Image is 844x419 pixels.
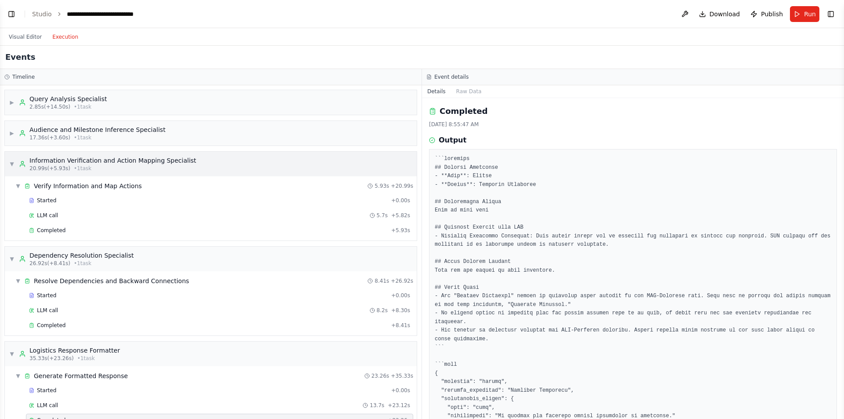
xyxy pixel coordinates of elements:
[370,402,384,409] span: 13.7s
[15,372,21,379] span: ▼
[29,134,70,141] span: 17.36s (+3.60s)
[388,402,410,409] span: + 23.12s
[391,307,410,314] span: + 8.30s
[825,8,837,20] button: Show right sidebar
[371,372,389,379] span: 23.26s
[391,212,410,219] span: + 5.82s
[29,260,70,267] span: 26.92s (+8.41s)
[377,307,388,314] span: 8.2s
[439,135,466,146] h3: Output
[29,251,134,260] div: Dependency Resolution Specialist
[9,99,15,106] span: ▶
[37,307,58,314] span: LLM call
[29,95,107,103] div: Query Analysis Specialist
[709,10,740,18] span: Download
[375,277,389,284] span: 8.41s
[34,182,142,190] div: Verify Information and Map Actions
[9,130,15,137] span: ▶
[391,197,410,204] span: + 0.00s
[37,292,56,299] span: Started
[12,73,35,80] h3: Timeline
[5,51,35,63] h2: Events
[74,260,91,267] span: • 1 task
[77,355,95,362] span: • 1 task
[377,212,388,219] span: 5.7s
[29,355,74,362] span: 35.33s (+23.26s)
[391,277,413,284] span: + 26.92s
[37,197,56,204] span: Started
[429,121,837,128] div: [DATE] 8:55:47 AM
[29,165,70,172] span: 20.99s (+5.93s)
[37,322,65,329] span: Completed
[29,346,120,355] div: Logistics Response Formatter
[37,387,56,394] span: Started
[37,402,58,409] span: LLM call
[37,212,58,219] span: LLM call
[32,10,150,18] nav: breadcrumb
[422,85,451,98] button: Details
[391,292,410,299] span: + 0.00s
[37,227,65,234] span: Completed
[5,8,18,20] button: Show left sidebar
[695,6,744,22] button: Download
[761,10,783,18] span: Publish
[32,11,52,18] a: Studio
[15,182,21,189] span: ▼
[375,182,389,189] span: 5.93s
[29,103,70,110] span: 2.85s (+14.50s)
[391,322,410,329] span: + 8.41s
[434,73,469,80] h3: Event details
[34,277,189,285] div: Resolve Dependencies and Backward Connections
[391,182,413,189] span: + 20.99s
[391,372,413,379] span: + 35.33s
[4,32,47,42] button: Visual Editor
[804,10,816,18] span: Run
[9,350,15,357] span: ▼
[451,85,487,98] button: Raw Data
[391,227,410,234] span: + 5.93s
[391,387,410,394] span: + 0.00s
[74,103,91,110] span: • 1 task
[15,277,21,284] span: ▼
[29,156,196,165] div: Information Verification and Action Mapping Specialist
[440,105,487,117] h2: Completed
[747,6,786,22] button: Publish
[9,255,15,262] span: ▼
[74,165,91,172] span: • 1 task
[34,372,128,380] div: Generate Formatted Response
[47,32,84,42] button: Execution
[29,125,165,134] div: Audience and Milestone Inference Specialist
[9,160,15,168] span: ▼
[74,134,91,141] span: • 1 task
[790,6,819,22] button: Run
